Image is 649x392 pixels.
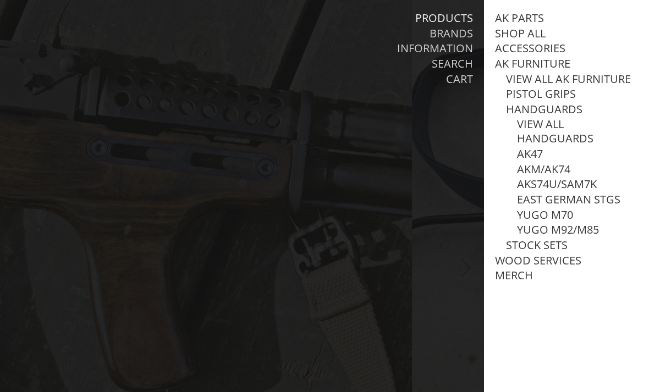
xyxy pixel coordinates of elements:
a: Brands [430,26,473,41]
a: Yugo M70 [517,208,573,222]
a: View all AK Furniture [506,72,631,86]
a: East German STGs [517,192,620,207]
a: Shop All [495,26,546,41]
a: Stock Sets [506,238,568,252]
a: Pistol Grips [506,87,576,101]
a: AK Furniture [495,57,570,71]
a: AK47 [517,147,543,161]
a: Merch [495,268,533,283]
a: Information [397,41,473,56]
a: AKS74U/SAM7K [517,177,597,191]
a: Search [432,57,473,71]
a: Accessories [495,41,565,56]
a: View all Handguards [517,117,638,146]
a: Cart [446,72,473,86]
a: AKM/AK74 [517,162,570,176]
a: Wood Services [495,253,581,268]
a: Yugo M92/M85 [517,223,599,237]
a: Products [415,11,473,25]
a: AK Parts [495,11,544,25]
a: Handguards [506,102,582,117]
